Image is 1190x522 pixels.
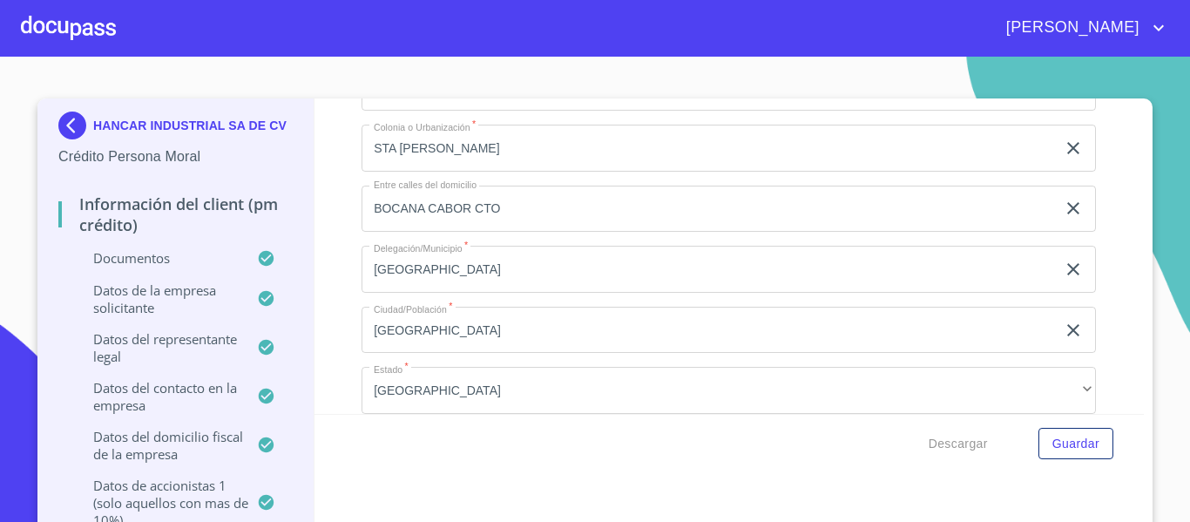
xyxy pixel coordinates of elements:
span: [PERSON_NAME] [993,14,1148,42]
p: Crédito Persona Moral [58,146,293,167]
p: Datos del representante legal [58,330,257,365]
div: [GEOGRAPHIC_DATA] [362,367,1096,414]
p: HANCAR INDUSTRIAL SA DE CV [93,119,287,132]
button: clear input [1063,320,1084,341]
span: Descargar [929,433,988,455]
p: Datos de la empresa solicitante [58,281,257,316]
p: Información del Client (PM crédito) [58,193,293,235]
p: Datos del contacto en la empresa [58,379,257,414]
button: clear input [1063,138,1084,159]
p: Documentos [58,249,257,267]
div: HANCAR INDUSTRIAL SA DE CV [58,112,293,146]
button: account of current user [993,14,1169,42]
button: Guardar [1038,428,1113,460]
img: Docupass spot blue [58,112,93,139]
button: Descargar [922,428,995,460]
button: clear input [1063,259,1084,280]
span: Guardar [1052,433,1099,455]
button: clear input [1063,198,1084,219]
p: Datos del domicilio fiscal de la empresa [58,428,257,463]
